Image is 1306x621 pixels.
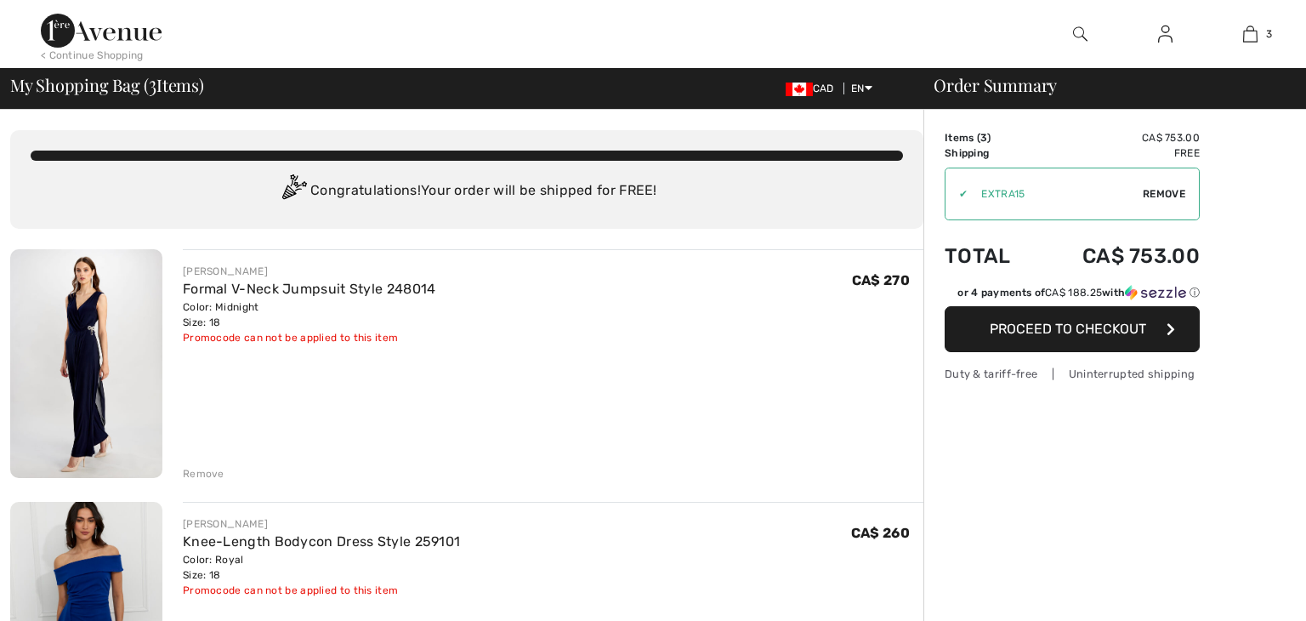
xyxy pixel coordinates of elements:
span: Remove [1143,186,1185,202]
a: Sign In [1144,24,1186,45]
img: Canadian Dollar [786,83,813,96]
td: Free [1036,145,1200,161]
span: CA$ 188.25 [1045,287,1102,299]
button: Proceed to Checkout [945,306,1200,352]
div: [PERSON_NAME] [183,264,436,279]
input: Promo code [968,168,1143,219]
span: CA$ 260 [851,525,910,541]
td: CA$ 753.00 [1036,130,1200,145]
span: 3 [980,132,987,144]
div: Color: Midnight Size: 18 [183,299,436,330]
td: CA$ 753.00 [1036,227,1200,285]
img: search the website [1073,24,1087,44]
div: Duty & tariff-free | Uninterrupted shipping [945,366,1200,382]
span: CAD [786,83,841,94]
span: 3 [149,72,156,94]
div: Promocode can not be applied to this item [183,583,460,598]
div: or 4 payments of with [957,285,1200,300]
a: 3 [1208,24,1292,44]
div: Color: Royal Size: 18 [183,552,460,583]
div: ✔ [945,186,968,202]
img: Congratulation2.svg [276,174,310,208]
div: or 4 payments ofCA$ 188.25withSezzle Click to learn more about Sezzle [945,285,1200,306]
div: Order Summary [913,77,1296,94]
img: My Info [1158,24,1173,44]
div: [PERSON_NAME] [183,516,460,532]
div: < Continue Shopping [41,48,144,63]
span: 3 [1266,26,1272,42]
img: Sezzle [1125,285,1186,300]
div: Promocode can not be applied to this item [183,330,436,345]
td: Total [945,227,1036,285]
img: My Bag [1243,24,1258,44]
td: Shipping [945,145,1036,161]
iframe: Opens a widget where you can find more information [1199,570,1289,612]
img: Formal V-Neck Jumpsuit Style 248014 [10,249,162,478]
span: My Shopping Bag ( Items) [10,77,204,94]
span: CA$ 270 [852,272,910,288]
span: EN [851,83,872,94]
td: Items ( ) [945,130,1036,145]
a: Formal V-Neck Jumpsuit Style 248014 [183,281,436,297]
span: Proceed to Checkout [990,321,1146,337]
a: Knee-Length Bodycon Dress Style 259101 [183,533,460,550]
div: Congratulations! Your order will be shipped for FREE! [31,174,903,208]
img: 1ère Avenue [41,14,162,48]
div: Remove [183,466,224,481]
